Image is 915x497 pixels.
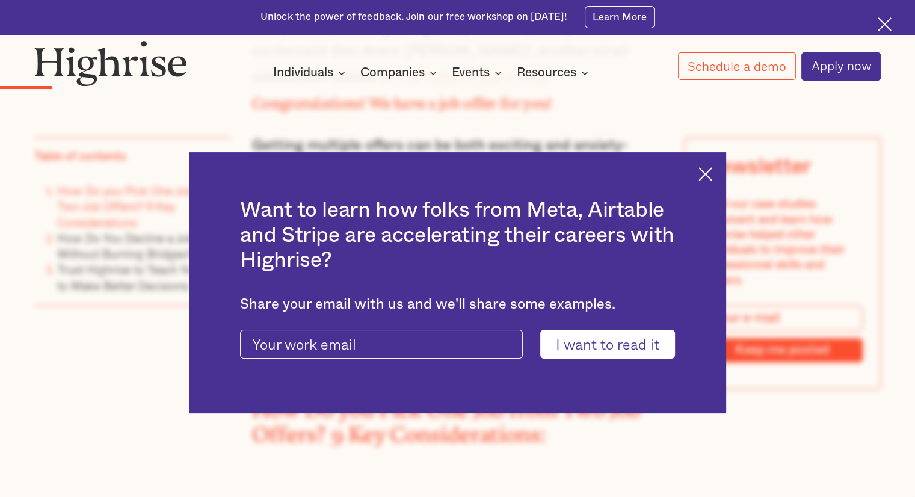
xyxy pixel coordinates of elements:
[240,296,674,313] div: Share your email with us and we'll share some examples.
[240,198,674,273] h2: Want to learn how folks from Meta, Airtable and Stripe are accelerating their careers with Highrise?
[240,330,523,359] input: Your work email
[360,66,440,80] div: Companies
[678,52,796,80] a: Schedule a demo
[585,6,655,28] a: Learn More
[801,52,881,81] a: Apply now
[273,66,349,80] div: Individuals
[452,66,505,80] div: Events
[240,330,674,359] form: current-ascender-blog-article-modal-form
[517,66,592,80] div: Resources
[878,17,892,31] img: Cross icon
[698,167,712,181] img: Cross icon
[260,10,567,24] div: Unlock the power of feedback. Join our free workshop on [DATE]!
[34,40,187,87] img: Highrise logo
[452,66,490,80] div: Events
[360,66,425,80] div: Companies
[517,66,576,80] div: Resources
[273,66,333,80] div: Individuals
[540,330,675,359] input: I want to read it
